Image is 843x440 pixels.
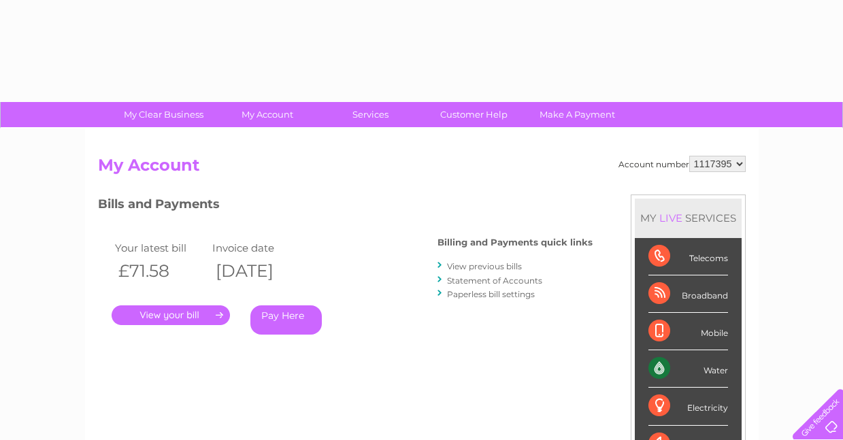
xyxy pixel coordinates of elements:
div: LIVE [657,211,685,224]
a: Make A Payment [521,102,633,127]
a: My Clear Business [108,102,220,127]
div: Telecoms [648,238,728,275]
div: Electricity [648,388,728,425]
h3: Bills and Payments [98,194,593,218]
div: Water [648,350,728,388]
a: Pay Here [250,305,322,335]
td: Invoice date [209,239,307,257]
th: [DATE] [209,257,307,285]
div: Account number [618,156,746,172]
div: Mobile [648,313,728,350]
th: £71.58 [112,257,210,285]
a: Statement of Accounts [447,275,542,286]
h2: My Account [98,156,746,182]
h4: Billing and Payments quick links [437,237,593,248]
a: My Account [211,102,323,127]
div: Broadband [648,275,728,313]
a: Services [314,102,427,127]
td: Your latest bill [112,239,210,257]
a: . [112,305,230,325]
div: MY SERVICES [635,199,742,237]
a: View previous bills [447,261,522,271]
a: Paperless bill settings [447,289,535,299]
a: Customer Help [418,102,530,127]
